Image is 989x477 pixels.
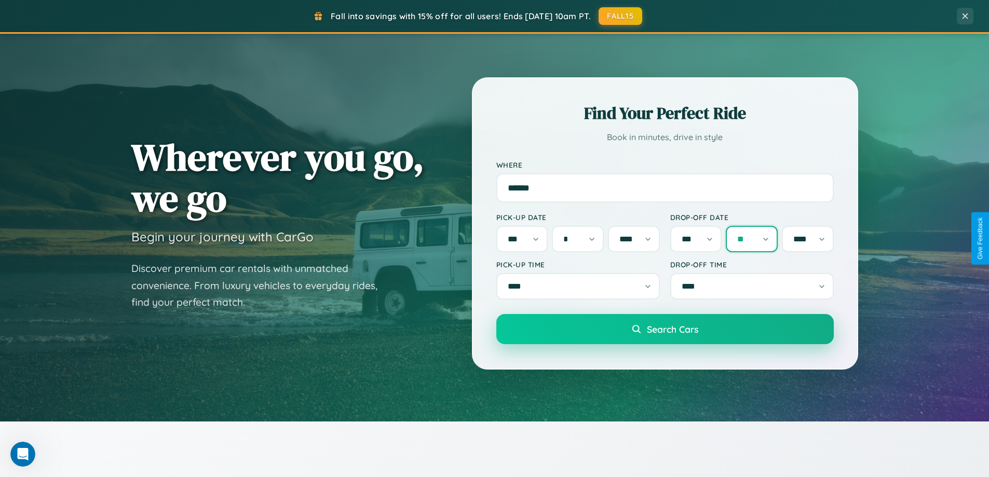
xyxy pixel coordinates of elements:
label: Drop-off Time [670,260,834,269]
h2: Find Your Perfect Ride [496,102,834,125]
label: Pick-up Date [496,213,660,222]
p: Book in minutes, drive in style [496,130,834,145]
button: FALL15 [599,7,642,25]
p: Discover premium car rentals with unmatched convenience. From luxury vehicles to everyday rides, ... [131,260,391,311]
label: Pick-up Time [496,260,660,269]
div: Give Feedback [977,217,984,260]
h3: Begin your journey with CarGo [131,229,314,244]
label: Where [496,160,834,169]
span: Fall into savings with 15% off for all users! Ends [DATE] 10am PT. [331,11,591,21]
span: Search Cars [647,323,698,335]
h1: Wherever you go, we go [131,137,424,219]
label: Drop-off Date [670,213,834,222]
iframe: Intercom live chat [10,442,35,467]
button: Search Cars [496,314,834,344]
